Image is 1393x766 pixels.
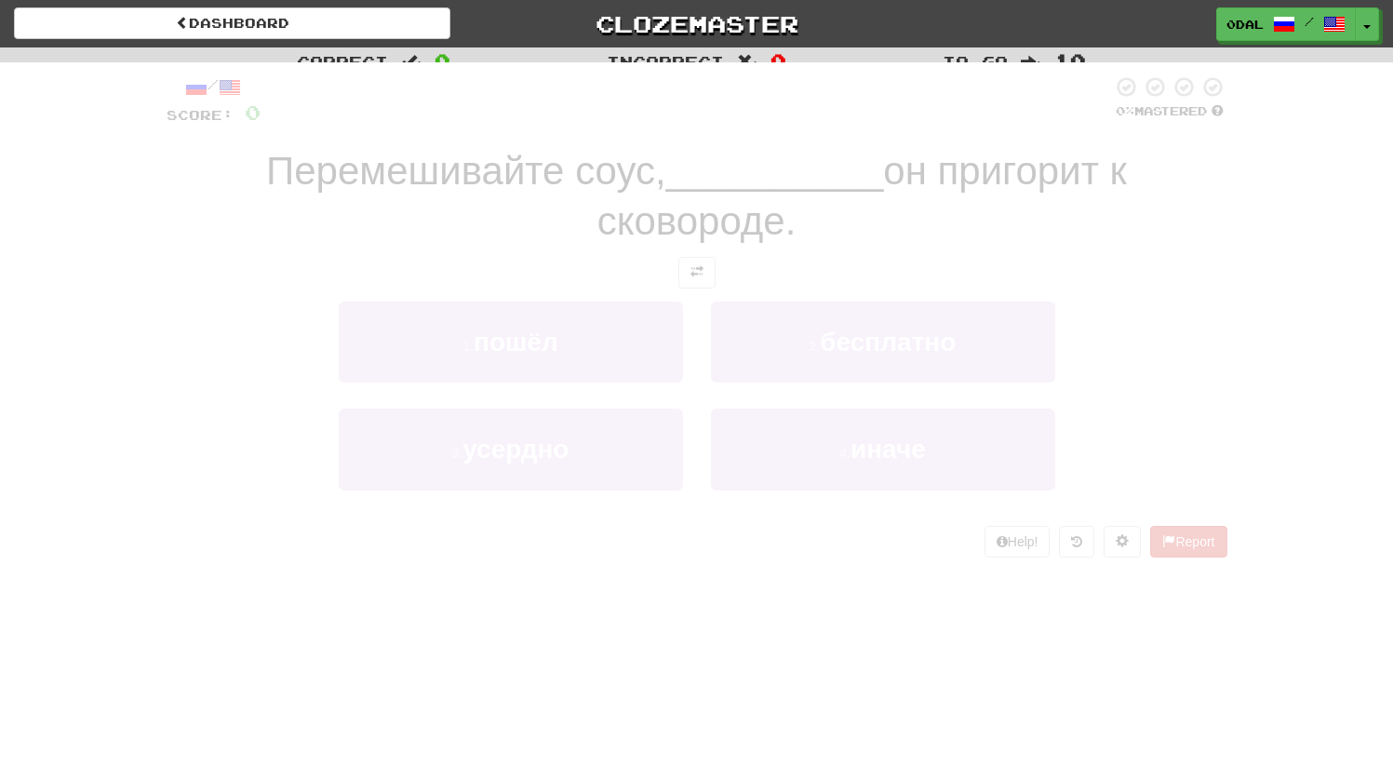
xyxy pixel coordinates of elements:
[597,149,1127,244] span: он пригорит к сковороде.
[14,7,450,39] a: Dashboard
[810,339,821,354] small: 2 .
[1059,526,1094,558] button: Round history (alt+y)
[478,7,915,40] a: Clozemaster
[266,149,666,193] span: Перемешивайте соус,
[1054,49,1086,72] span: 10
[943,52,1008,71] span: To go
[770,49,786,72] span: 0
[474,328,558,356] span: пошёл
[711,302,1055,383] button: 2.бесплатно
[820,328,956,356] span: бесплатно
[245,101,261,124] span: 0
[1021,54,1041,70] span: :
[1112,103,1227,120] div: Mastered
[737,54,757,70] span: :
[1305,15,1314,28] span: /
[339,409,683,490] button: 3.усердно
[607,52,724,71] span: Incorrect
[1226,16,1264,33] span: 0dal
[297,52,388,71] span: Correct
[167,107,234,123] span: Score:
[452,446,463,461] small: 3 .
[851,435,926,464] span: иначе
[401,54,422,70] span: :
[984,526,1051,558] button: Help!
[678,257,716,289] button: Toggle translation (alt+t)
[462,435,569,464] span: усердно
[711,409,1055,490] button: 4.иначе
[462,339,474,354] small: 1 .
[339,302,683,383] button: 1.пошёл
[1150,526,1226,558] button: Report
[1116,103,1134,118] span: 0 %
[167,75,261,99] div: /
[839,446,851,461] small: 4 .
[1216,7,1356,41] a: 0dal /
[435,49,450,72] span: 0
[666,149,884,193] span: __________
